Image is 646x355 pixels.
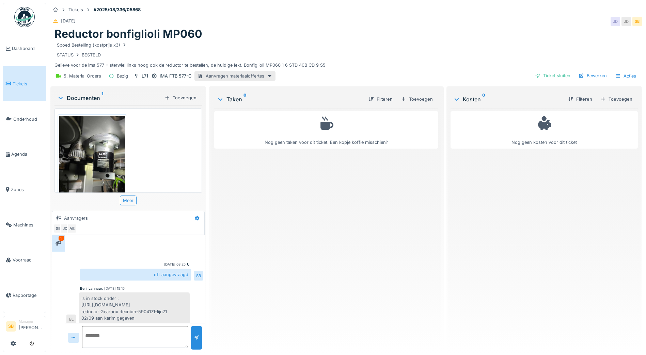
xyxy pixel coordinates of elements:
h1: Reductor bonfiglioli MP060 [54,28,202,40]
a: Rapportage [3,278,46,313]
div: Toevoegen [398,95,436,104]
div: L71 [142,73,148,79]
div: U [187,262,190,267]
span: Dashboard [12,45,43,52]
a: Tickets [3,66,46,102]
div: Filteren [366,95,395,104]
div: Bezig [117,73,128,79]
li: [PERSON_NAME] [19,319,43,334]
sup: 1 [101,94,103,102]
div: Bewerken [576,71,610,80]
div: Toevoegen [162,93,199,102]
div: Aanvragers [64,215,88,221]
a: SB Manager[PERSON_NAME] [6,319,43,335]
div: JD [60,224,70,233]
div: JD [611,17,620,26]
div: Toevoegen [598,95,635,104]
a: Voorraad [3,242,46,278]
span: Voorraad [13,257,43,263]
div: Kosten [453,95,563,103]
a: Agenda [3,137,46,172]
a: Onderhoud [3,101,46,137]
div: Manager [19,319,43,324]
div: Gelieve voor de ima 577 = sterwiel links hoog ook de reductor te bestellen, de huidige lekt. Bonf... [54,41,638,69]
span: Zones [11,186,43,193]
div: Acties [612,71,639,81]
strong: #2025/08/336/05868 [91,6,143,13]
img: Badge_color-CXgf-gQk.svg [14,7,35,27]
div: JD [621,17,631,26]
div: STATUS BESTELD [57,52,101,58]
a: Dashboard [3,31,46,66]
div: AB [67,224,77,233]
div: Nog geen kosten voor dit ticket [455,114,633,146]
div: IMA FTB 577-C [160,73,191,79]
div: Filteren [565,95,595,104]
div: Nog geen taken voor dit ticket. Een kopje koffie misschien? [219,114,434,146]
div: [DATE] 08:25 [164,262,186,267]
div: SB [632,17,642,26]
div: Taken [217,95,363,103]
div: SB [53,224,63,233]
div: Documenten [57,94,162,102]
span: Machines [13,222,43,228]
div: is in stock onder : [URL][DOMAIN_NAME] reductor Gearbox :tecnion-5904171-lijn71 02/09 aan karim g... [79,292,190,324]
div: Aanvragen materiaaloffertes [194,71,275,81]
a: Machines [3,207,46,242]
sup: 0 [243,95,247,103]
div: off aangevraagd [80,269,191,281]
div: [DATE] 15:15 [104,286,125,291]
div: BL [66,315,76,324]
div: Spoed Bestelling (kostprijs x3) [57,42,127,48]
div: Meer [120,196,137,205]
div: 3 [59,236,64,241]
span: Tickets [13,81,43,87]
li: SB [6,321,16,332]
div: 5. Material Orders [64,73,101,79]
span: Rapportage [13,292,43,299]
span: Agenda [11,151,43,157]
a: Zones [3,172,46,207]
div: [DATE] [61,18,76,24]
img: 8oagycr3adiuvedotbzjg01cshqx [59,116,125,204]
span: Onderhoud [13,116,43,122]
div: SB [194,271,203,281]
div: Beni Lannaux [80,286,103,291]
sup: 0 [482,95,485,103]
div: Ticket sluiten [532,71,573,80]
div: Tickets [68,6,83,13]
